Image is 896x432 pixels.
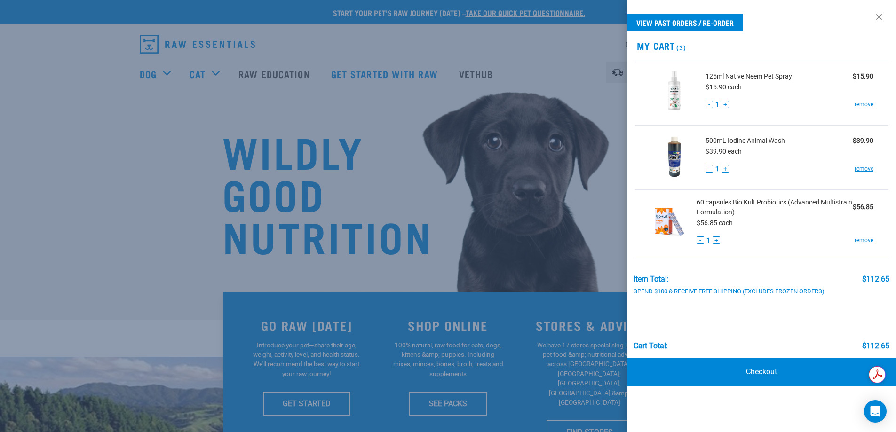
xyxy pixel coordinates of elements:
img: Native Neem Pet Spray [650,69,698,117]
span: (3) [675,46,686,49]
a: remove [855,236,873,244]
div: $112.65 [862,342,889,350]
div: Spend $100 & Receive Free Shipping (Excludes Frozen Orders) [634,288,836,295]
div: Item Total: [634,275,669,283]
div: Cart total: [634,342,668,350]
span: $56.85 each [697,219,733,227]
a: View past orders / re-order [627,14,743,31]
span: $39.90 each [706,148,742,155]
div: Open Intercom Messenger [864,400,887,423]
strong: $15.90 [853,72,873,80]
button: + [722,165,729,173]
strong: $39.90 [853,137,873,144]
a: remove [855,165,873,173]
a: remove [855,100,873,109]
span: 1 [715,164,719,174]
div: $112.65 [862,275,889,283]
span: $15.90 each [706,83,742,91]
span: 60 capsules Bio Kult Probiotics (Advanced Multistrain Formulation) [697,197,853,217]
span: 1 [715,100,719,110]
span: 1 [706,236,710,245]
button: + [722,101,729,108]
button: - [706,165,713,173]
button: - [697,236,704,244]
button: - [706,101,713,108]
strong: $56.85 [853,203,873,211]
img: Bio Kult Probiotics (Advanced Multistrain Formulation) [650,197,690,246]
span: 125ml Native Neem Pet Spray [706,71,792,81]
span: 500mL Iodine Animal Wash [706,136,785,146]
img: Iodine Animal Wash [650,133,698,181]
button: + [713,236,720,244]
